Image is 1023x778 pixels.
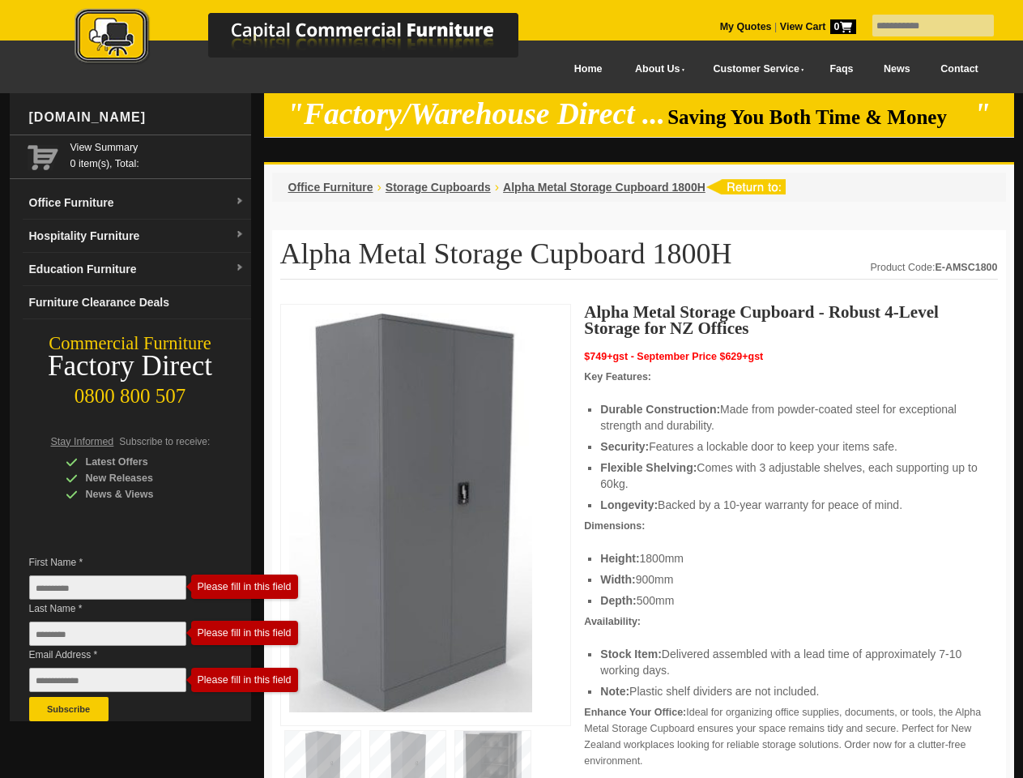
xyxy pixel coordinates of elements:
[198,674,292,686] div: Please fill in this field
[600,648,661,660] strong: Stock Item:
[667,106,971,128] span: Saving You Both Time & Money
[23,186,251,220] a: Office Furnituredropdown
[70,139,245,169] span: 0 item(s), Total:
[600,550,981,566] li: 1800mm
[377,179,381,195] li: ›
[600,438,981,455] li: Features a lockable door to keep your items safe.
[289,313,532,712] img: Office metal storage cupboard, 1800H, with lockable doors and adjustable shelves.
[29,575,186,600] input: First Name *
[870,259,997,276] div: Product Code:
[584,520,645,532] strong: Dimensions:
[600,594,636,607] strong: Depth:
[584,704,997,769] p: Ideal for organizing office supplies, documents, or tools, the Alpha Metal Storage Cupboard ensur...
[600,573,635,586] strong: Width:
[600,592,981,609] li: 500mm
[119,436,210,447] span: Subscribe to receive:
[23,93,251,142] div: [DOMAIN_NAME]
[23,286,251,319] a: Furniture Clearance Deals
[29,622,186,646] input: Last Name *
[10,355,251,378] div: Factory Direct
[235,263,245,273] img: dropdown
[23,253,251,286] a: Education Furnituredropdown
[495,179,499,195] li: ›
[600,403,720,416] strong: Durable Construction:
[287,97,665,130] em: "Factory/Warehouse Direct ...
[600,571,981,588] li: 900mm
[235,230,245,240] img: dropdown
[584,371,651,383] strong: Key Features:
[29,601,211,617] span: Last Name *
[288,181,373,194] a: Office Furniture
[29,668,186,692] input: Email Address *
[66,454,220,470] div: Latest Offers
[29,697,109,721] button: Subscribe
[815,51,869,88] a: Faqs
[198,581,292,592] div: Please fill in this field
[23,220,251,253] a: Hospitality Furnituredropdown
[600,552,639,565] strong: Height:
[780,21,856,32] strong: View Cart
[600,401,981,434] li: Made from powder-coated steel for exceptional strength and durability.
[600,498,658,511] strong: Longevity:
[600,461,697,474] strong: Flexible Shelving:
[705,179,786,194] img: return to
[617,51,695,88] a: About Us
[600,497,981,513] li: Backed by a 10-year warranty for peace of mind.
[51,436,114,447] span: Stay Informed
[720,21,772,32] a: My Quotes
[600,646,981,678] li: Delivered assembled with a lead time of approximately 7-10 working days.
[235,197,245,207] img: dropdown
[503,181,705,194] a: Alpha Metal Storage Cupboard 1800H
[830,19,856,34] span: 0
[777,21,855,32] a: View Cart0
[695,51,814,88] a: Customer Service
[584,707,686,718] strong: Enhance Your Office:
[29,554,211,571] span: First Name *
[386,181,491,194] a: Storage Cupboards
[584,616,641,627] strong: Availability:
[935,262,997,273] strong: E-AMSC1800
[66,486,220,502] div: News & Views
[10,377,251,408] div: 0800 800 507
[600,460,981,492] li: Comes with 3 adjustable shelves, each supporting up to 60kg.
[70,139,245,156] a: View Summary
[280,238,998,280] h1: Alpha Metal Storage Cupboard 1800H
[584,351,763,362] span: $749+gst - September Price $629+gst
[600,685,629,698] strong: Note:
[66,470,220,486] div: New Releases
[925,51,993,88] a: Contact
[584,304,997,336] h3: Alpha Metal Storage Cupboard - Robust 4-Level Storage for NZ Offices
[198,627,292,639] div: Please fill in this field
[974,97,991,130] em: "
[30,8,597,67] img: Capital Commercial Furniture Logo
[29,647,211,663] span: Email Address *
[600,683,981,699] li: Plastic shelf dividers are not included.
[30,8,597,72] a: Capital Commercial Furniture Logo
[600,440,649,453] strong: Security:
[10,332,251,355] div: Commercial Furniture
[868,51,925,88] a: News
